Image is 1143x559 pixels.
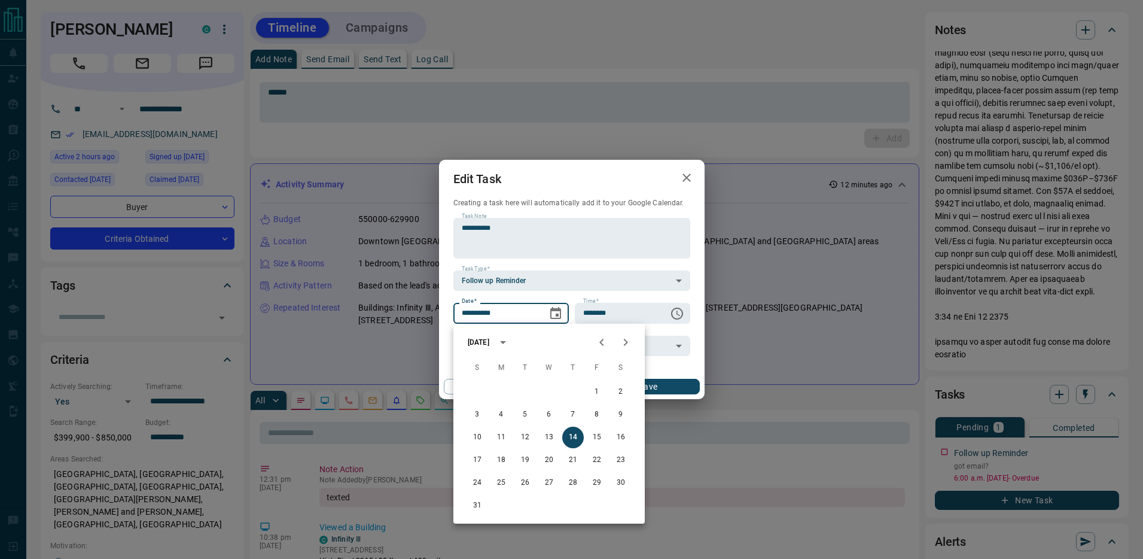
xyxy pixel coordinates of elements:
label: Task Note [462,212,486,220]
span: Thursday [562,356,584,380]
button: 6 [538,404,560,426]
h2: Edit Task [439,160,516,198]
button: 3 [467,404,488,426]
button: 28 [562,472,584,494]
button: Cancel [444,379,546,394]
label: Task Type [462,265,490,273]
span: Tuesday [514,356,536,380]
span: Monday [490,356,512,380]
button: 12 [514,427,536,448]
span: Friday [586,356,608,380]
button: 21 [562,449,584,471]
span: Saturday [610,356,632,380]
button: 31 [467,495,488,517]
button: 11 [490,427,512,448]
button: 2 [610,381,632,403]
button: 15 [586,427,608,448]
p: Creating a task here will automatically add it to your Google Calendar. [453,198,690,208]
button: 18 [490,449,512,471]
button: 4 [490,404,512,426]
button: Save [597,379,699,394]
button: 9 [610,404,632,426]
label: Date [462,297,477,305]
button: 25 [490,472,512,494]
label: Time [583,297,599,305]
div: [DATE] [468,337,489,348]
button: 22 [586,449,608,471]
button: 27 [538,472,560,494]
span: Sunday [467,356,488,380]
button: 5 [514,404,536,426]
button: Next month [614,330,638,354]
button: Choose date, selected date is Aug 14, 2025 [544,302,568,326]
div: Follow up Reminder [453,271,690,291]
button: 14 [562,427,584,448]
button: 29 [586,472,608,494]
button: 10 [467,427,488,448]
button: 1 [586,381,608,403]
button: 16 [610,427,632,448]
button: 24 [467,472,488,494]
button: calendar view is open, switch to year view [493,332,513,353]
button: 26 [514,472,536,494]
button: Previous month [590,330,614,354]
span: Wednesday [538,356,560,380]
button: 8 [586,404,608,426]
button: 19 [514,449,536,471]
button: Choose time, selected time is 6:00 AM [665,302,689,326]
button: 13 [538,427,560,448]
button: 7 [562,404,584,426]
button: 20 [538,449,560,471]
button: 30 [610,472,632,494]
button: 17 [467,449,488,471]
button: 23 [610,449,632,471]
